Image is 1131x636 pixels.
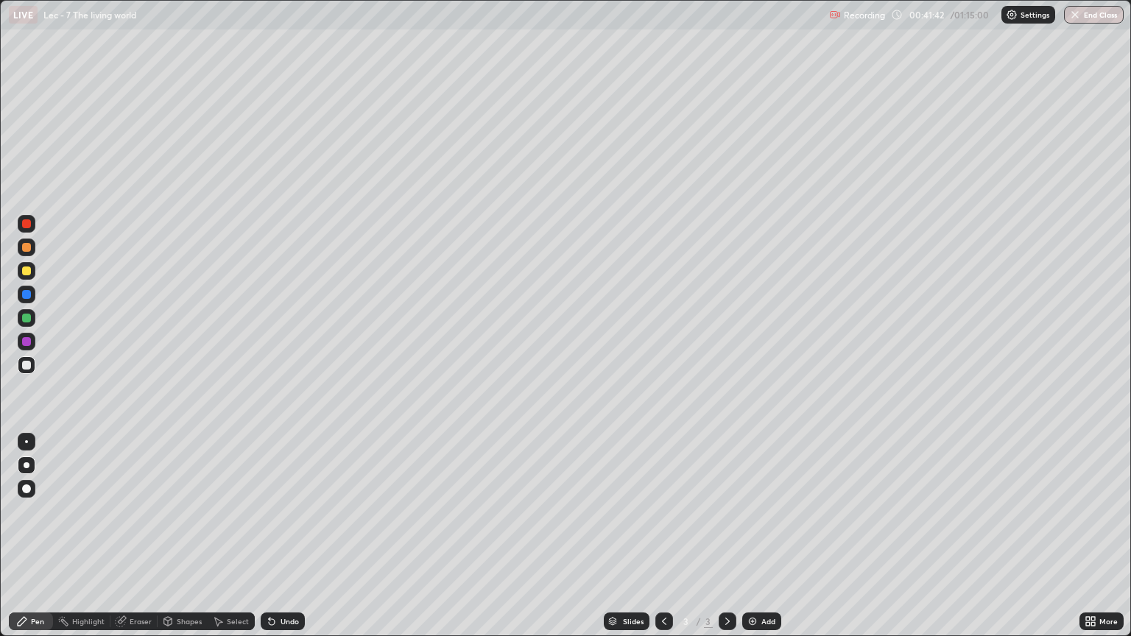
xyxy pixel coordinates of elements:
img: end-class-cross [1069,9,1081,21]
img: add-slide-button [747,615,758,627]
div: Undo [281,618,299,625]
p: LIVE [13,9,33,21]
div: More [1099,618,1118,625]
div: 3 [704,615,713,628]
div: Add [761,618,775,625]
div: Shapes [177,618,202,625]
p: Lec - 7 The living world [43,9,136,21]
div: Eraser [130,618,152,625]
div: Select [227,618,249,625]
img: recording.375f2c34.svg [829,9,841,21]
div: / [697,617,701,626]
div: 3 [679,617,694,626]
div: Pen [31,618,44,625]
div: Highlight [72,618,105,625]
img: class-settings-icons [1006,9,1018,21]
p: Settings [1021,11,1049,18]
div: Slides [623,618,644,625]
button: End Class [1064,6,1124,24]
p: Recording [844,10,885,21]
